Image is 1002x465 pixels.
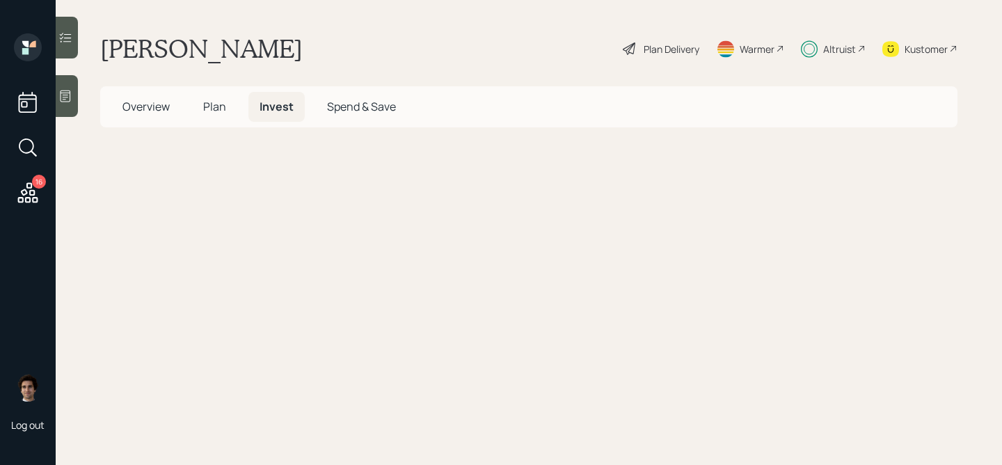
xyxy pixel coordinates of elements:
[905,42,948,56] div: Kustomer
[644,42,699,56] div: Plan Delivery
[203,99,226,114] span: Plan
[32,175,46,189] div: 16
[740,42,774,56] div: Warmer
[14,374,42,402] img: harrison-schaefer-headshot-2.png
[122,99,170,114] span: Overview
[823,42,856,56] div: Altruist
[100,33,303,64] h1: [PERSON_NAME]
[260,99,294,114] span: Invest
[11,418,45,432] div: Log out
[327,99,396,114] span: Spend & Save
